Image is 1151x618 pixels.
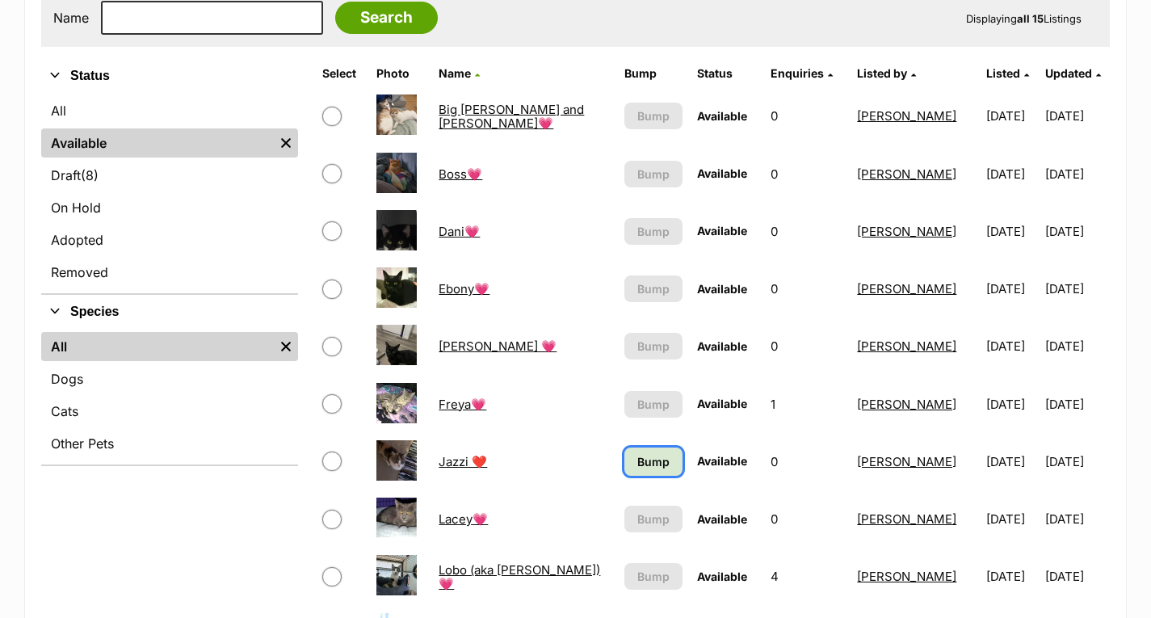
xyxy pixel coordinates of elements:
[41,258,298,287] a: Removed
[637,107,670,124] span: Bump
[439,397,486,412] a: Freya💗
[439,562,600,591] a: Lobo (aka [PERSON_NAME])💗
[764,491,850,547] td: 0
[624,333,683,359] button: Bump
[624,391,683,418] button: Bump
[764,204,850,259] td: 0
[697,570,747,583] span: Available
[439,166,482,182] a: Boss💗
[1045,146,1108,202] td: [DATE]
[624,103,683,129] button: Bump
[764,88,850,144] td: 0
[857,511,956,527] a: [PERSON_NAME]
[1017,12,1044,25] strong: all 15
[41,96,298,125] a: All
[274,128,298,158] a: Remove filter
[335,2,438,34] input: Search
[857,66,916,80] a: Listed by
[624,275,683,302] button: Bump
[637,166,670,183] span: Bump
[370,61,431,86] th: Photo
[1045,549,1108,604] td: [DATE]
[980,204,1043,259] td: [DATE]
[697,512,747,526] span: Available
[857,224,956,239] a: [PERSON_NAME]
[764,376,850,432] td: 1
[697,454,747,468] span: Available
[771,66,833,80] a: Enquiries
[771,66,824,80] span: translation missing: en.admin.listings.index.attributes.enquiries
[857,166,956,182] a: [PERSON_NAME]
[1045,204,1108,259] td: [DATE]
[41,429,298,458] a: Other Pets
[980,491,1043,547] td: [DATE]
[857,454,956,469] a: [PERSON_NAME]
[980,549,1043,604] td: [DATE]
[41,161,298,190] a: Draft
[41,225,298,254] a: Adopted
[637,338,670,355] span: Bump
[624,448,683,476] a: Bump
[1045,376,1108,432] td: [DATE]
[697,166,747,180] span: Available
[41,397,298,426] a: Cats
[980,261,1043,317] td: [DATE]
[439,102,584,131] a: Big [PERSON_NAME] and [PERSON_NAME]💗
[53,11,89,25] label: Name
[439,66,480,80] a: Name
[637,223,670,240] span: Bump
[618,61,690,86] th: Bump
[41,65,298,86] button: Status
[1045,434,1108,490] td: [DATE]
[697,339,747,353] span: Available
[41,128,274,158] a: Available
[980,376,1043,432] td: [DATE]
[986,66,1029,80] a: Listed
[1045,261,1108,317] td: [DATE]
[41,301,298,322] button: Species
[637,568,670,585] span: Bump
[764,549,850,604] td: 4
[697,224,747,238] span: Available
[1045,66,1092,80] span: Updated
[857,108,956,124] a: [PERSON_NAME]
[439,66,471,80] span: Name
[980,88,1043,144] td: [DATE]
[764,261,850,317] td: 0
[986,66,1020,80] span: Listed
[857,66,907,80] span: Listed by
[857,569,956,584] a: [PERSON_NAME]
[41,332,274,361] a: All
[637,511,670,528] span: Bump
[41,93,298,293] div: Status
[764,434,850,490] td: 0
[624,161,683,187] button: Bump
[439,224,480,239] a: Dani💗
[439,338,557,354] a: [PERSON_NAME] 💗
[691,61,762,86] th: Status
[1045,88,1108,144] td: [DATE]
[637,280,670,297] span: Bump
[637,396,670,413] span: Bump
[637,453,670,470] span: Bump
[41,329,298,465] div: Species
[857,338,956,354] a: [PERSON_NAME]
[1045,66,1101,80] a: Updated
[274,332,298,361] a: Remove filter
[697,397,747,410] span: Available
[41,193,298,222] a: On Hold
[980,318,1043,374] td: [DATE]
[439,511,488,527] a: Lacey💗
[980,434,1043,490] td: [DATE]
[439,454,487,469] a: Jazzi ❤️
[41,364,298,393] a: Dogs
[316,61,369,86] th: Select
[624,218,683,245] button: Bump
[697,109,747,123] span: Available
[966,12,1082,25] span: Displaying Listings
[980,146,1043,202] td: [DATE]
[1045,318,1108,374] td: [DATE]
[439,281,489,296] a: Ebony💗
[857,397,956,412] a: [PERSON_NAME]
[764,318,850,374] td: 0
